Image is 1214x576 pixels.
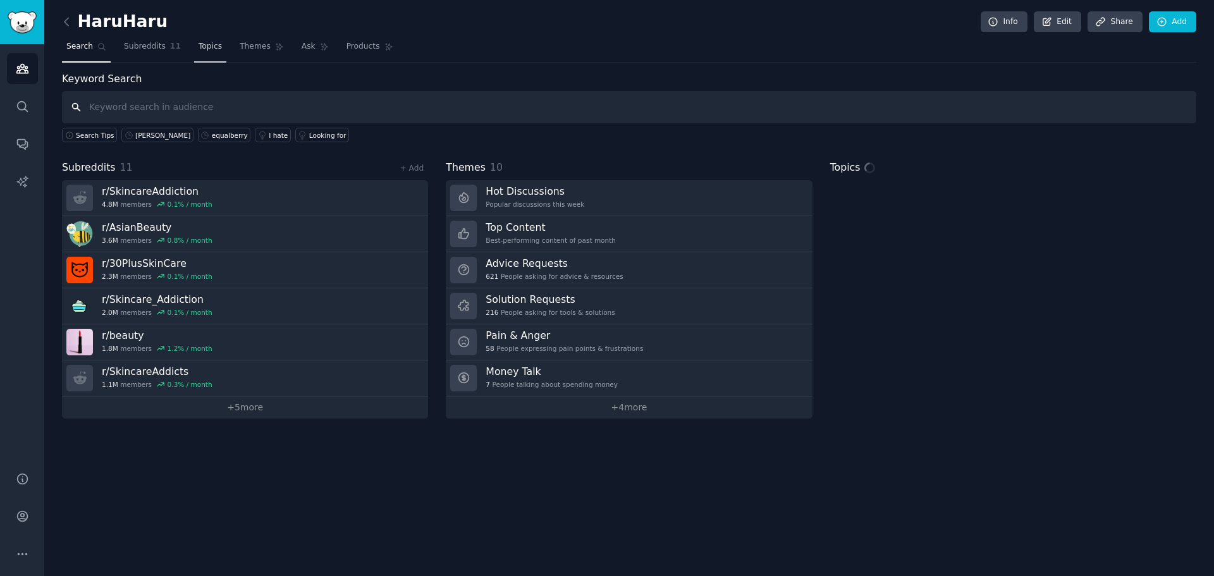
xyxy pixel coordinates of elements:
h3: r/ 30PlusSkinCare [102,257,212,270]
a: equalberry [198,128,250,142]
a: r/Skincare_Addiction2.0Mmembers0.1% / month [62,288,428,324]
div: 0.1 % / month [168,308,212,317]
span: 4.8M [102,200,118,209]
a: Ask [297,37,333,63]
span: 10 [490,161,503,173]
div: equalberry [212,131,248,140]
img: 30PlusSkinCare [66,257,93,283]
div: [PERSON_NAME] [135,131,190,140]
div: People asking for tools & solutions [486,308,615,317]
a: Edit [1034,11,1081,33]
div: 0.8 % / month [168,236,212,245]
a: r/30PlusSkinCare2.3Mmembers0.1% / month [62,252,428,288]
span: 1.8M [102,344,118,353]
a: Looking for [295,128,349,142]
a: Info [981,11,1027,33]
a: Subreddits11 [120,37,185,63]
h2: HaruHaru [62,12,168,32]
a: Pain & Anger58People expressing pain points & frustrations [446,324,812,360]
div: members [102,272,212,281]
div: 0.3 % / month [168,380,212,389]
span: 621 [486,272,498,281]
span: 7 [486,380,490,389]
h3: r/ beauty [102,329,212,342]
a: Top ContentBest-performing content of past month [446,216,812,252]
span: Themes [240,41,271,52]
div: members [102,344,212,353]
span: 2.0M [102,308,118,317]
label: Keyword Search [62,73,142,85]
div: Best-performing content of past month [486,236,616,245]
a: Add [1149,11,1196,33]
h3: Hot Discussions [486,185,584,198]
a: +5more [62,396,428,419]
a: Search [62,37,111,63]
h3: r/ SkincareAddiction [102,185,212,198]
div: members [102,380,212,389]
a: r/SkincareAddiction4.8Mmembers0.1% / month [62,180,428,216]
span: Ask [302,41,316,52]
h3: Solution Requests [486,293,615,306]
h3: r/ AsianBeauty [102,221,212,234]
h3: Pain & Anger [486,329,643,342]
span: Subreddits [62,160,116,176]
div: members [102,236,212,245]
a: Solution Requests216People asking for tools & solutions [446,288,812,324]
h3: r/ Skincare_Addiction [102,293,212,306]
span: 3.6M [102,236,118,245]
a: Share [1088,11,1142,33]
div: 1.2 % / month [168,344,212,353]
a: Products [342,37,398,63]
a: Money Talk7People talking about spending money [446,360,812,396]
img: beauty [66,329,93,355]
span: 11 [120,161,133,173]
img: Skincare_Addiction [66,293,93,319]
div: Looking for [309,131,346,140]
div: People asking for advice & resources [486,272,623,281]
img: GummySearch logo [8,11,37,34]
div: 0.1 % / month [168,200,212,209]
button: Search Tips [62,128,117,142]
span: 2.3M [102,272,118,281]
h3: r/ SkincareAddicts [102,365,212,378]
a: Topics [194,37,226,63]
div: members [102,200,212,209]
a: Advice Requests621People asking for advice & resources [446,252,812,288]
span: 216 [486,308,498,317]
span: 58 [486,344,494,353]
span: Subreddits [124,41,166,52]
span: Search Tips [76,131,114,140]
a: I hate [255,128,291,142]
div: People talking about spending money [486,380,618,389]
h3: Advice Requests [486,257,623,270]
span: 1.1M [102,380,118,389]
input: Keyword search in audience [62,91,1196,123]
a: Hot DiscussionsPopular discussions this week [446,180,812,216]
span: Search [66,41,93,52]
h3: Top Content [486,221,616,234]
span: Topics [830,160,861,176]
span: Topics [199,41,222,52]
a: + Add [400,164,424,173]
span: 11 [170,41,181,52]
a: Themes [235,37,288,63]
a: +4more [446,396,812,419]
h3: Money Talk [486,365,618,378]
a: r/SkincareAddicts1.1Mmembers0.3% / month [62,360,428,396]
div: 0.1 % / month [168,272,212,281]
div: Popular discussions this week [486,200,584,209]
a: r/AsianBeauty3.6Mmembers0.8% / month [62,216,428,252]
a: [PERSON_NAME] [121,128,193,142]
div: I hate [269,131,288,140]
div: members [102,308,212,317]
a: r/beauty1.8Mmembers1.2% / month [62,324,428,360]
img: AsianBeauty [66,221,93,247]
div: People expressing pain points & frustrations [486,344,643,353]
span: Themes [446,160,486,176]
span: Products [346,41,380,52]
